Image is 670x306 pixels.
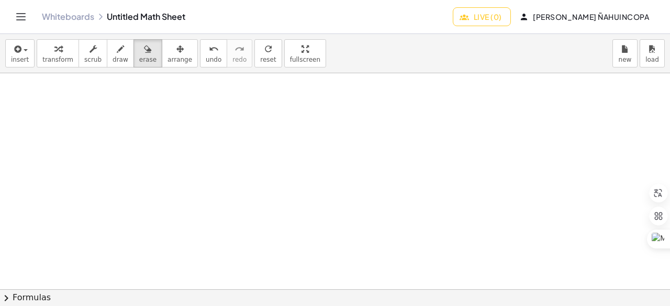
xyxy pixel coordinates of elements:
span: transform [42,56,73,63]
button: arrange [162,39,198,67]
span: Live (0) [462,12,501,21]
button: refreshreset [254,39,282,67]
button: [PERSON_NAME] Ñahuincopa [513,7,657,26]
span: [PERSON_NAME] Ñahuincopa [521,12,649,21]
span: draw [113,56,128,63]
button: erase [133,39,162,67]
button: undoundo [200,39,227,67]
span: undo [206,56,221,63]
button: insert [5,39,35,67]
i: undo [209,43,219,55]
span: insert [11,56,29,63]
button: redoredo [227,39,252,67]
span: arrange [167,56,192,63]
span: redo [232,56,247,63]
span: reset [260,56,276,63]
button: load [640,39,665,67]
span: load [645,56,659,63]
button: scrub [79,39,107,67]
span: fullscreen [290,56,320,63]
button: Live (0) [453,7,510,26]
button: Toggle navigation [13,8,29,25]
i: refresh [263,43,273,55]
a: Whiteboards [42,12,94,22]
span: scrub [84,56,102,63]
span: erase [139,56,157,63]
button: fullscreen [284,39,326,67]
button: draw [107,39,134,67]
button: transform [37,39,79,67]
span: new [619,56,632,63]
i: redo [234,43,244,55]
button: new [612,39,638,67]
